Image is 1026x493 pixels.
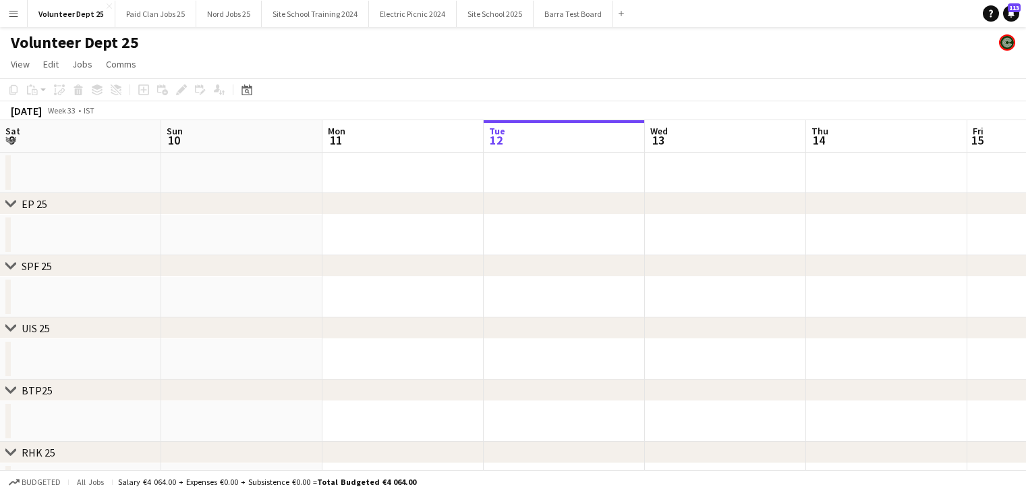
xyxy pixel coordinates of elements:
div: IST [84,105,94,115]
span: 9 [3,132,20,148]
span: View [11,58,30,70]
a: Jobs [67,55,98,73]
span: Sun [167,125,183,137]
span: 12 [487,132,505,148]
button: Site School 2025 [457,1,534,27]
button: Paid Clan Jobs 25 [115,1,196,27]
h1: Volunteer Dept 25 [11,32,139,53]
span: Total Budgeted €4 064.00 [317,477,416,487]
div: SPF 25 [22,259,52,273]
span: Budgeted [22,477,61,487]
span: 15 [971,132,984,148]
span: 13 [648,132,668,148]
div: Salary €4 064.00 + Expenses €0.00 + Subsistence €0.00 = [118,477,416,487]
app-user-avatar: Volunteer Department [999,34,1015,51]
span: Wed [650,125,668,137]
div: EP 25 [22,197,47,211]
span: Jobs [72,58,92,70]
span: Edit [43,58,59,70]
span: All jobs [74,477,107,487]
span: 14 [809,132,828,148]
button: Barra Test Board [534,1,613,27]
span: Week 33 [45,105,78,115]
span: Comms [106,58,136,70]
span: Thu [811,125,828,137]
a: Edit [38,55,64,73]
span: 10 [165,132,183,148]
button: Electric Picnic 2024 [369,1,457,27]
div: BTP25 [22,384,53,397]
a: 113 [1003,5,1019,22]
span: 11 [326,132,345,148]
div: [DATE] [11,104,42,118]
button: Nord Jobs 25 [196,1,262,27]
button: Budgeted [7,475,63,490]
button: Site School Training 2024 [262,1,369,27]
a: View [5,55,35,73]
a: Comms [101,55,142,73]
span: Sat [5,125,20,137]
span: Fri [973,125,984,137]
span: Tue [489,125,505,137]
span: Mon [328,125,345,137]
div: UIS 25 [22,321,50,335]
div: RHK 25 [22,446,55,459]
span: 113 [1008,3,1021,12]
button: Volunteer Dept 25 [28,1,115,27]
